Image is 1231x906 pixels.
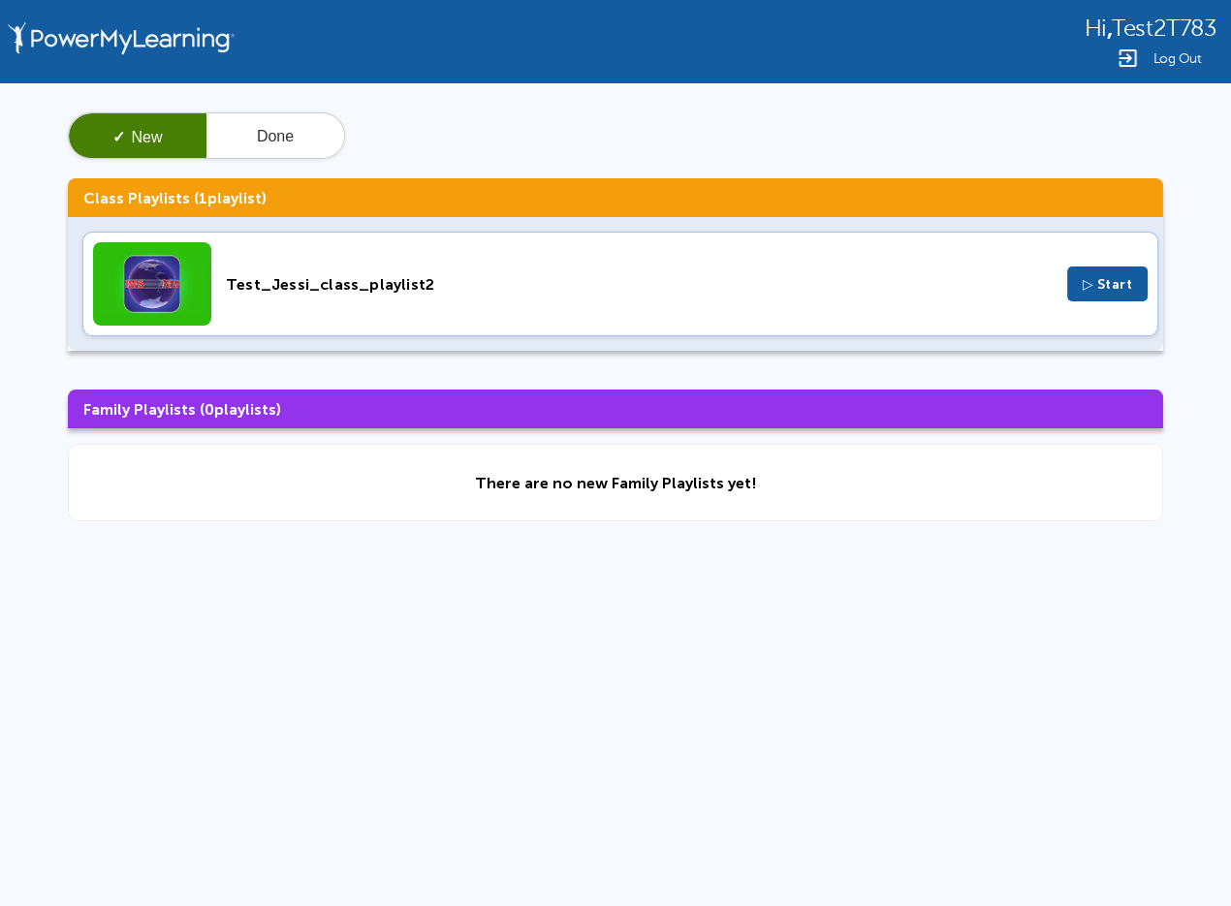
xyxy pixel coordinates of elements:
img: Thumbnail [93,242,211,326]
span: Hi [1085,16,1107,42]
span: Test2T783 [1112,16,1215,42]
h3: Family Playlists ( playlists) [68,390,1163,428]
iframe: Chat [1149,819,1216,891]
span: 0 [205,400,214,419]
div: , [1085,14,1215,42]
button: Done [206,113,344,160]
span: 1 [199,189,207,207]
span: Log Out [1152,51,1201,66]
div: There are no new Family Playlists yet! [475,474,757,492]
button: ▷ Start [1067,266,1149,301]
h3: Class Playlists ( playlist) [68,178,1163,217]
span: ▷ Start [1083,276,1133,293]
span: ✓ [112,129,125,145]
div: Test_Jessi_class_playlist2 [226,275,1053,294]
button: ✓New [69,113,206,160]
img: Logout Icon [1116,47,1139,70]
